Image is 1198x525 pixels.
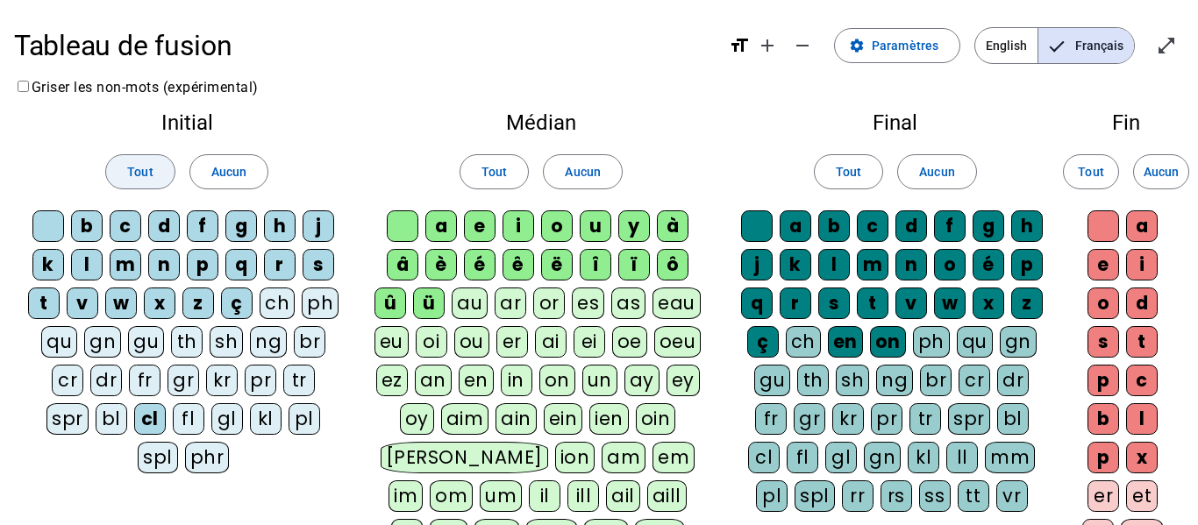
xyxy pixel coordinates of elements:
div: an [415,365,452,396]
div: à [657,210,688,242]
div: vr [996,480,1028,512]
div: oi [416,326,447,358]
div: in [501,365,532,396]
mat-icon: remove [792,35,813,56]
div: p [1087,442,1119,473]
div: c [110,210,141,242]
div: en [459,365,494,396]
div: b [818,210,850,242]
div: l [1126,403,1158,435]
div: um [480,480,522,512]
div: j [741,249,773,280]
div: ê [503,249,534,280]
div: th [171,326,203,358]
div: em [652,442,695,473]
div: e [464,210,496,242]
div: ç [747,326,779,358]
button: Entrer en plein écran [1149,28,1184,63]
div: x [973,287,1004,319]
div: tr [283,365,315,396]
div: k [780,249,811,280]
div: ei [574,326,605,358]
div: oeu [654,326,702,358]
mat-icon: add [757,35,778,56]
div: en [828,326,863,358]
div: sh [836,365,869,396]
div: p [1087,365,1119,396]
span: English [975,28,1038,63]
div: pl [289,403,320,435]
div: l [818,249,850,280]
div: fl [787,442,818,473]
div: m [110,249,141,280]
div: il [529,480,560,512]
div: eu [374,326,409,358]
div: ll [946,442,978,473]
div: ai [535,326,567,358]
div: é [464,249,496,280]
div: gu [754,365,790,396]
mat-icon: format_size [729,35,750,56]
div: g [973,210,1004,242]
div: w [105,287,137,319]
button: Tout [814,154,883,189]
div: a [1126,210,1158,242]
span: Paramètres [872,35,938,56]
div: tt [958,480,989,512]
div: d [895,210,927,242]
div: rs [881,480,912,512]
div: d [148,210,180,242]
div: fr [755,403,787,435]
div: o [1087,287,1119,319]
div: tr [909,403,941,435]
div: ph [913,326,950,358]
div: k [32,249,64,280]
div: z [182,287,214,319]
div: g [225,210,257,242]
div: é [973,249,1004,280]
div: o [541,210,573,242]
button: Aucun [897,154,976,189]
button: Aucun [543,154,622,189]
span: Français [1038,28,1134,63]
div: y [618,210,650,242]
div: am [602,442,645,473]
div: er [496,326,528,358]
div: gr [794,403,825,435]
div: br [294,326,325,358]
div: gl [825,442,857,473]
div: ien [589,403,629,435]
div: on [870,326,906,358]
div: t [28,287,60,319]
div: ein [544,403,583,435]
mat-icon: open_in_full [1156,35,1177,56]
div: oy [400,403,434,435]
div: e [1087,249,1119,280]
button: Aucun [189,154,268,189]
button: Tout [460,154,529,189]
div: rr [842,480,874,512]
div: r [780,287,811,319]
div: a [425,210,457,242]
div: eau [652,287,701,319]
div: ou [454,326,489,358]
div: c [857,210,888,242]
div: û [374,287,406,319]
div: gn [864,442,901,473]
div: im [389,480,423,512]
span: Aucun [1144,161,1179,182]
div: ion [555,442,595,473]
div: pr [245,365,276,396]
div: x [144,287,175,319]
div: gn [1000,326,1037,358]
div: q [741,287,773,319]
div: t [1126,326,1158,358]
div: oin [636,403,676,435]
div: br [920,365,952,396]
div: qu [957,326,993,358]
div: x [1126,442,1158,473]
button: Tout [105,154,175,189]
div: ü [413,287,445,319]
div: spl [138,442,178,473]
div: cl [748,442,780,473]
